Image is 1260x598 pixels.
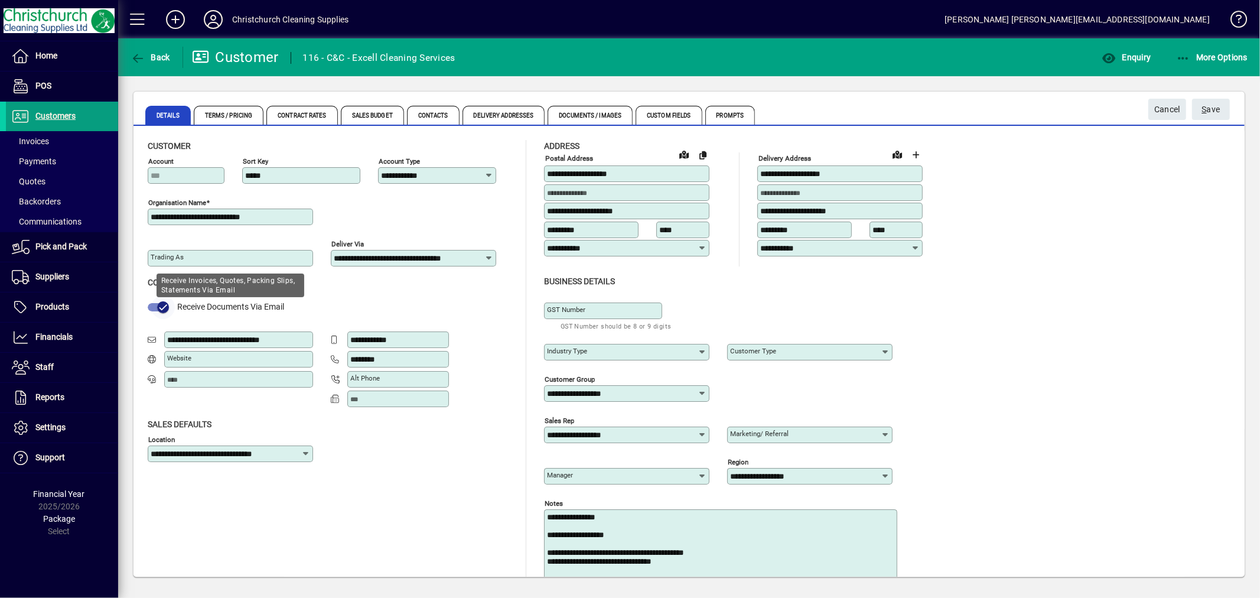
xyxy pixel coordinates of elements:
span: Quotes [12,177,45,186]
span: Contract Rates [266,106,337,125]
a: View on map [675,145,694,164]
mat-label: Marketing/ Referral [730,430,789,438]
button: Cancel [1148,99,1186,120]
a: Backorders [6,191,118,212]
button: Add [157,9,194,30]
span: Contacts [407,106,460,125]
a: Suppliers [6,262,118,292]
button: Enquiry [1099,47,1154,68]
div: [PERSON_NAME] [PERSON_NAME][EMAIL_ADDRESS][DOMAIN_NAME] [945,10,1210,29]
a: Quotes [6,171,118,191]
mat-label: Account Type [379,157,420,165]
a: Invoices [6,131,118,151]
span: Customer [148,141,191,151]
mat-label: Notes [545,499,563,507]
a: Staff [6,353,118,382]
mat-label: Trading as [151,253,184,261]
button: Save [1192,99,1230,120]
span: Invoices [12,136,49,146]
mat-label: Alt Phone [350,374,380,382]
span: Documents / Images [548,106,633,125]
mat-label: Manager [547,471,573,479]
a: Payments [6,151,118,171]
span: Reports [35,392,64,402]
a: Support [6,443,118,473]
a: Reports [6,383,118,412]
mat-label: Customer type [730,347,776,355]
span: Support [35,453,65,462]
mat-label: Customer group [545,375,595,383]
span: Cancel [1154,100,1180,119]
mat-label: Account [148,157,174,165]
span: Financial Year [34,489,85,499]
span: Communications [12,217,82,226]
span: Receive Documents Via Email [177,302,284,311]
a: Communications [6,212,118,232]
mat-label: Sales rep [545,416,574,424]
app-page-header-button: Back [118,47,183,68]
a: View on map [888,145,907,164]
span: More Options [1176,53,1248,62]
span: Enquiry [1102,53,1151,62]
mat-label: Website [167,354,191,362]
span: Back [131,53,170,62]
span: Staff [35,362,54,372]
div: Customer [192,48,279,67]
a: Pick and Pack [6,232,118,262]
button: Choose address [907,145,926,164]
span: S [1202,105,1207,114]
span: Products [35,302,69,311]
span: Suppliers [35,272,69,281]
mat-label: Industry type [547,347,587,355]
a: Financials [6,323,118,352]
span: Sales defaults [148,420,211,429]
span: Details [145,106,191,125]
a: Knowledge Base [1222,2,1245,41]
span: Delivery Addresses [463,106,545,125]
mat-label: Deliver via [331,240,364,248]
span: Contact [148,278,184,287]
a: Home [6,41,118,71]
a: Settings [6,413,118,443]
span: Payments [12,157,56,166]
div: Receive Invoices, Quotes, Packing Slips, Statements Via Email [157,274,304,297]
button: Profile [194,9,232,30]
a: POS [6,71,118,101]
span: Business details [544,277,615,286]
mat-label: Sort key [243,157,268,165]
div: 116 - C&C - Excell Cleaning Services [303,48,455,67]
mat-label: Organisation name [148,199,206,207]
span: POS [35,81,51,90]
span: ave [1202,100,1220,119]
span: Address [544,141,579,151]
span: Sales Budget [341,106,404,125]
span: Financials [35,332,73,342]
span: Custom Fields [636,106,702,125]
span: Prompts [705,106,756,125]
div: Christchurch Cleaning Supplies [232,10,349,29]
a: Products [6,292,118,322]
mat-label: Region [728,457,748,466]
button: Copy to Delivery address [694,145,712,164]
span: Home [35,51,57,60]
mat-label: GST Number [547,305,585,314]
span: Terms / Pricing [194,106,264,125]
span: Customers [35,111,76,121]
span: Settings [35,422,66,432]
mat-label: Location [148,435,175,443]
span: Package [43,514,75,524]
span: Backorders [12,197,61,206]
button: Back [128,47,173,68]
button: More Options [1173,47,1251,68]
span: Pick and Pack [35,242,87,251]
mat-hint: GST Number should be 8 or 9 digits [561,319,672,333]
